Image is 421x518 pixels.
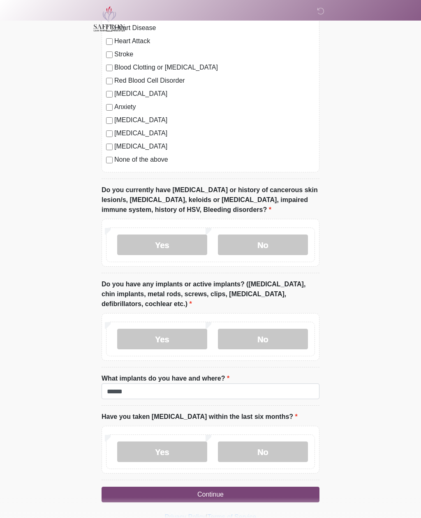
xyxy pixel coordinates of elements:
[102,412,298,422] label: Have you taken [MEDICAL_DATA] within the last six months?
[106,38,113,45] input: Heart Attack
[218,235,308,255] label: No
[106,51,113,58] input: Stroke
[114,63,315,72] label: Blood Clotting or [MEDICAL_DATA]
[106,78,113,84] input: Red Blood Cell Disorder
[218,441,308,462] label: No
[102,487,319,502] button: Continue
[114,36,315,46] label: Heart Attack
[106,65,113,71] input: Blood Clotting or [MEDICAL_DATA]
[114,89,315,99] label: [MEDICAL_DATA]
[114,155,315,165] label: None of the above
[114,76,315,86] label: Red Blood Cell Disorder
[117,235,207,255] label: Yes
[102,279,319,309] label: Do you have any implants or active implants? ([MEDICAL_DATA], chin implants, metal rods, screws, ...
[93,6,125,32] img: Saffron Laser Aesthetics and Medical Spa Logo
[102,374,229,383] label: What implants do you have and where?
[106,130,113,137] input: [MEDICAL_DATA]
[102,185,319,215] label: Do you currently have [MEDICAL_DATA] or history of cancerous skin lesion/s, [MEDICAL_DATA], keloi...
[114,102,315,112] label: Anxiety
[106,157,113,163] input: None of the above
[114,49,315,59] label: Stroke
[218,329,308,349] label: No
[114,128,315,138] label: [MEDICAL_DATA]
[106,117,113,124] input: [MEDICAL_DATA]
[106,91,113,98] input: [MEDICAL_DATA]
[117,329,207,349] label: Yes
[114,115,315,125] label: [MEDICAL_DATA]
[117,441,207,462] label: Yes
[106,104,113,111] input: Anxiety
[114,142,315,151] label: [MEDICAL_DATA]
[106,144,113,150] input: [MEDICAL_DATA]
